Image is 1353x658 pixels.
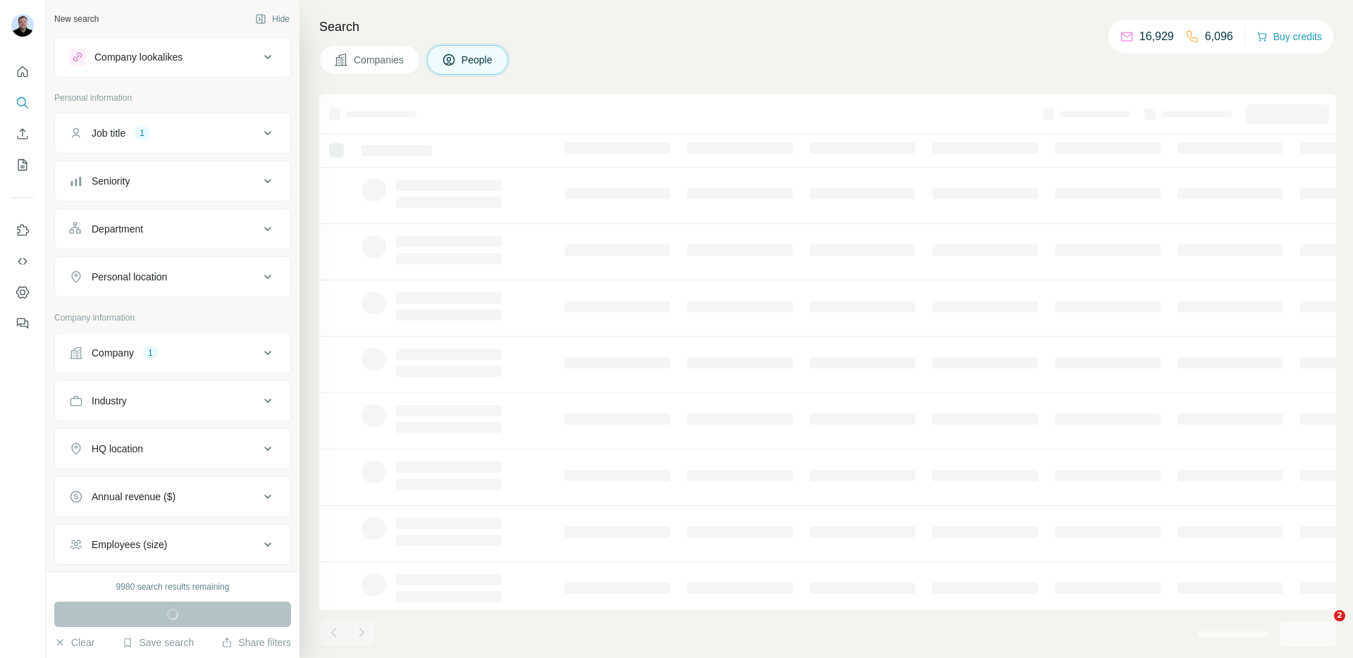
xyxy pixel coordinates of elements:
button: Feedback [11,311,34,336]
button: Company lookalikes [55,40,290,74]
div: Annual revenue ($) [92,490,175,504]
button: Seniority [55,164,290,198]
div: Industry [92,394,127,408]
div: 1 [134,127,150,139]
p: Company information [54,311,291,324]
button: Use Surfe on LinkedIn [11,218,34,243]
div: Seniority [92,174,130,188]
span: People [462,53,494,67]
div: New search [54,13,99,25]
button: Enrich CSV [11,121,34,147]
span: Companies [354,53,405,67]
button: Employees (size) [55,528,290,561]
div: Employees (size) [92,538,167,552]
div: HQ location [92,442,143,456]
button: Annual revenue ($) [55,480,290,514]
button: Buy credits [1256,27,1322,46]
button: Job title1 [55,116,290,150]
div: Job title [92,126,125,140]
button: Dashboard [11,280,34,305]
button: Hide [245,8,299,30]
div: Department [92,222,143,236]
div: 1 [142,347,159,359]
div: Company [92,346,134,360]
p: 6,096 [1205,28,1233,45]
button: Save search [122,635,194,650]
iframe: Intercom live chat [1305,610,1339,644]
div: 9980 search results remaining [116,581,230,593]
div: Company lookalikes [94,50,183,64]
span: 2 [1334,610,1345,621]
h4: Search [319,17,1336,37]
button: Use Surfe API [11,249,34,274]
button: My lists [11,152,34,178]
img: Avatar [11,14,34,37]
button: HQ location [55,432,290,466]
button: Search [11,90,34,116]
button: Personal location [55,260,290,294]
button: Share filters [221,635,291,650]
button: Clear [54,635,94,650]
button: Department [55,212,290,246]
p: Personal information [54,92,291,104]
div: Personal location [92,270,167,284]
button: Company1 [55,336,290,370]
p: 16,929 [1139,28,1174,45]
button: Industry [55,384,290,418]
button: Quick start [11,59,34,85]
